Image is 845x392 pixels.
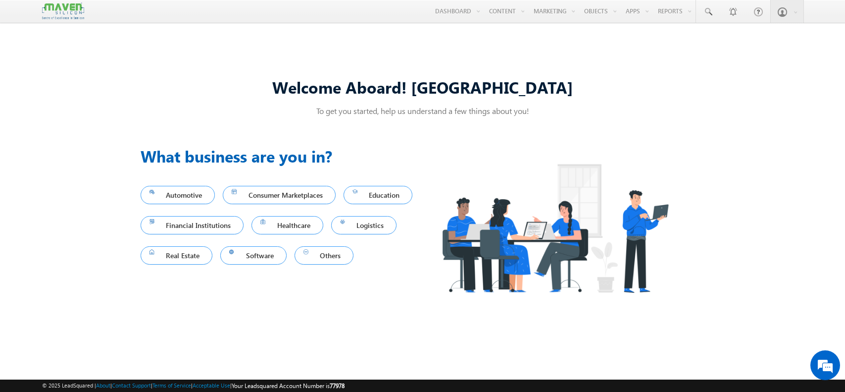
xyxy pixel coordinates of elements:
[152,382,191,389] a: Terms of Service
[232,188,327,202] span: Consumer Marketplaces
[352,188,404,202] span: Education
[149,249,204,262] span: Real Estate
[340,219,388,232] span: Logistics
[96,382,110,389] a: About
[229,249,278,262] span: Software
[423,144,687,312] img: Industry.png
[232,382,345,390] span: Your Leadsquared Account Number is
[141,76,705,98] div: Welcome Aboard! [GEOGRAPHIC_DATA]
[303,249,345,262] span: Others
[141,144,423,168] h3: What business are you in?
[193,382,230,389] a: Acceptable Use
[149,188,206,202] span: Automotive
[149,219,235,232] span: Financial Institutions
[42,381,345,391] span: © 2025 LeadSquared | | | | |
[260,219,314,232] span: Healthcare
[330,382,345,390] span: 77978
[112,382,151,389] a: Contact Support
[42,2,84,20] img: Custom Logo
[141,106,705,116] p: To get you started, help us understand a few things about you!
